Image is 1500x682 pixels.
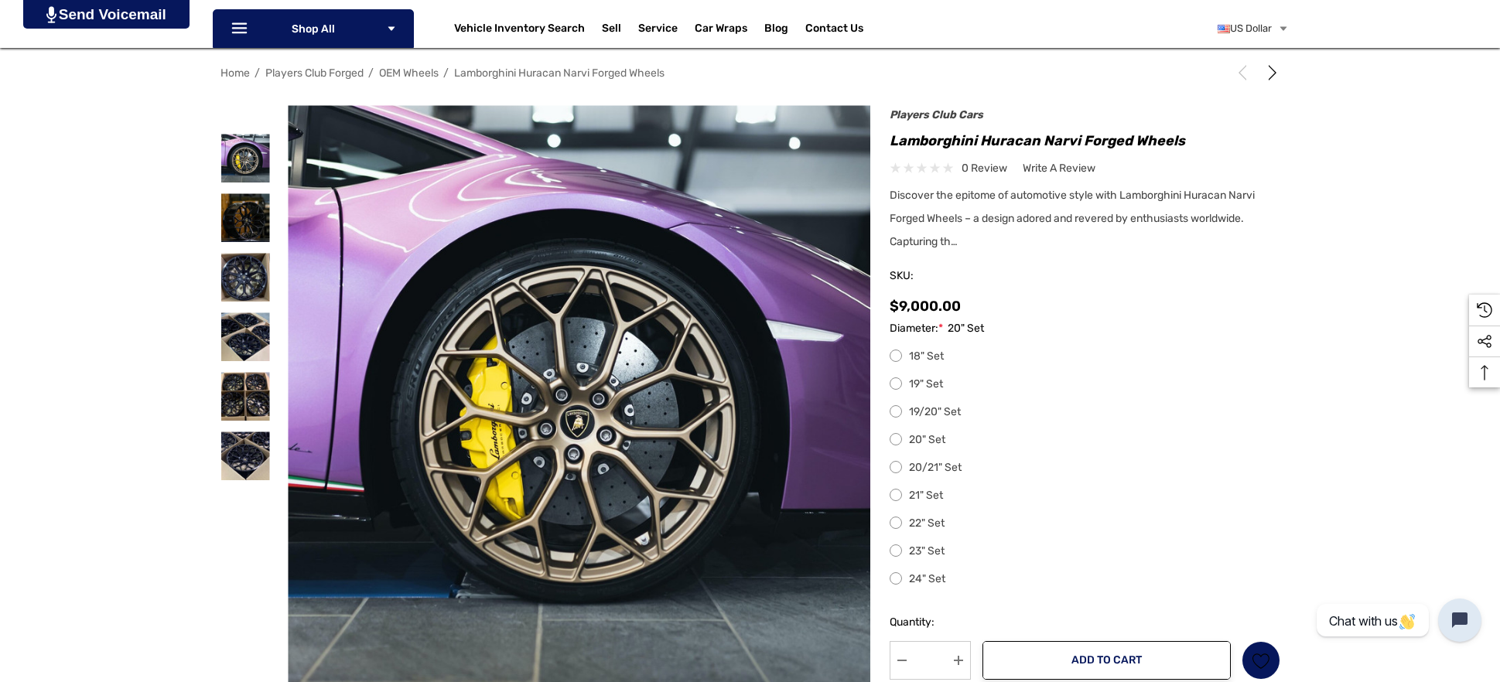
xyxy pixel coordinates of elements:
[265,66,364,80] a: Players Club Forged
[890,459,1280,477] label: 20/21" Set
[1023,162,1095,176] span: Write a Review
[46,6,56,23] img: PjwhLS0gR2VuZXJhdG9yOiBHcmF2aXQuaW8gLS0+PHN2ZyB4bWxucz0iaHR0cDovL3d3dy53My5vcmcvMjAwMC9zdmciIHhtb...
[982,641,1231,680] button: Add to Cart
[1218,13,1289,44] a: USD
[890,542,1280,561] label: 23" Set
[890,613,971,632] label: Quantity:
[221,431,270,480] img: Lamborghini Huracan Wheels
[805,22,863,39] a: Contact Us
[890,570,1280,588] label: 24" Set
[890,319,1280,338] label: Diameter:
[454,22,585,39] a: Vehicle Inventory Search
[890,298,961,315] span: $9,000.00
[602,13,638,44] a: Sell
[695,22,747,39] span: Car Wraps
[221,253,270,302] img: Lamborghini Huracan Wheels
[962,159,1007,178] span: 0 review
[764,22,788,39] a: Blog
[890,108,983,121] a: Players Club Cars
[890,128,1280,153] h1: Lamborghini Huracan Narvi Forged Wheels
[1469,365,1500,380] svg: Top
[1477,302,1492,318] svg: Recently Viewed
[221,193,270,242] img: Lamborghini Huracan Wheels
[890,403,1280,421] label: 19/20" Set
[454,66,665,80] a: Lamborghini Huracan Narvi Forged Wheels
[890,486,1280,505] label: 21" Set
[602,22,621,39] span: Sell
[890,375,1280,394] label: 19" Set
[1235,65,1256,80] a: Previous
[386,23,397,34] svg: Icon Arrow Down
[890,514,1280,533] label: 22" Set
[1242,641,1280,680] a: Wish List
[1477,334,1492,350] svg: Social Media
[221,312,270,361] img: Lamborghini Huracan Wheels
[890,189,1255,248] span: Discover the epitome of automotive style with Lamborghini Huracan Narvi Forged Wheels – a design ...
[220,66,250,80] a: Home
[220,60,1280,87] nav: Breadcrumb
[213,9,414,48] p: Shop All
[948,319,984,338] span: 20" Set
[1023,159,1095,178] a: Write a Review
[890,347,1280,366] label: 18" Set
[1259,65,1280,80] a: Next
[638,22,678,39] a: Service
[230,20,253,38] svg: Icon Line
[221,134,270,182] img: Lamborghini Huracan Wheels
[221,372,270,421] img: Lamborghini Huracan Wheels
[1252,652,1269,670] svg: Wish List
[890,431,1280,449] label: 20" Set
[890,265,967,287] span: SKU:
[695,13,764,44] a: Car Wraps
[379,66,439,80] a: OEM Wheels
